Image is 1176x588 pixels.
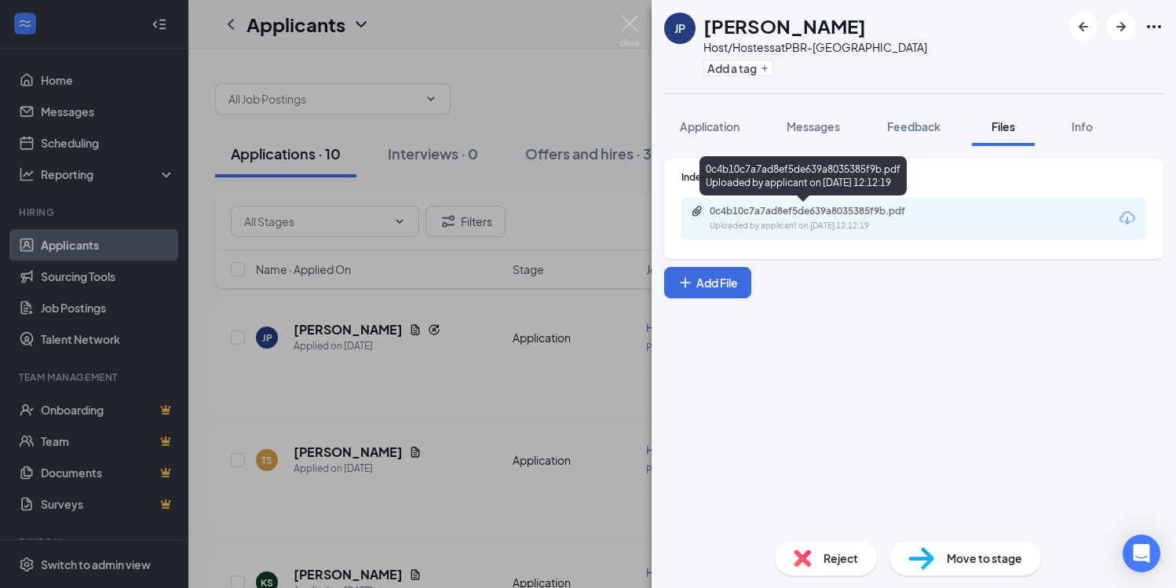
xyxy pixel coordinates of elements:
span: Info [1072,119,1093,133]
div: JP [674,20,685,36]
div: Open Intercom Messenger [1123,535,1160,572]
svg: ArrowRight [1112,17,1130,36]
button: PlusAdd a tag [703,60,773,76]
svg: ArrowLeftNew [1074,17,1093,36]
a: Paperclip0c4b10c7a7ad8ef5de639a8035385f9b.pdfUploaded by applicant on [DATE] 12:12:19 [691,205,945,232]
svg: Paperclip [691,205,703,217]
span: Feedback [887,119,940,133]
svg: Ellipses [1145,17,1163,36]
svg: Download [1118,209,1137,228]
div: Uploaded by applicant on [DATE] 12:12:19 [710,220,945,232]
span: Messages [787,119,840,133]
span: Files [992,119,1015,133]
h1: [PERSON_NAME] [703,13,866,39]
button: ArrowRight [1107,13,1135,41]
button: ArrowLeftNew [1069,13,1097,41]
div: Host/Hostess at PBR-[GEOGRAPHIC_DATA] [703,39,927,55]
button: Add FilePlus [664,267,751,298]
div: 0c4b10c7a7ad8ef5de639a8035385f9b.pdf Uploaded by applicant on [DATE] 12:12:19 [699,156,907,195]
svg: Plus [677,275,693,290]
div: Indeed Resume [681,170,1146,184]
span: Application [680,119,740,133]
svg: Plus [760,64,769,73]
div: 0c4b10c7a7ad8ef5de639a8035385f9b.pdf [710,205,929,217]
span: Move to stage [947,550,1022,567]
span: Reject [824,550,858,567]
